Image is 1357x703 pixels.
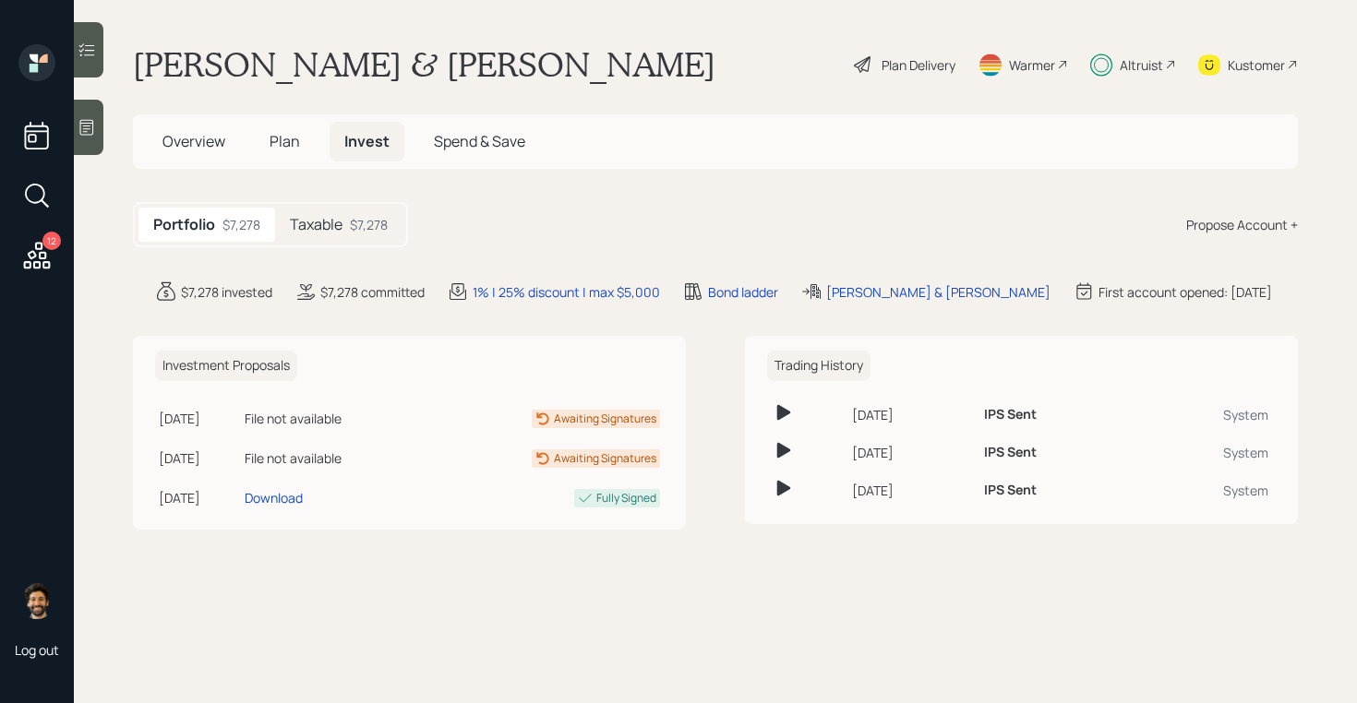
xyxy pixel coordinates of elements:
div: 1% | 25% discount | max $5,000 [473,282,660,302]
div: System [1143,405,1268,424]
div: [DATE] [159,409,237,428]
div: 12 [42,232,61,250]
h6: Trading History [767,351,871,381]
div: $7,278 [222,215,260,234]
h5: Taxable [290,216,342,233]
h6: IPS Sent [984,483,1037,498]
img: eric-schwartz-headshot.png [18,582,55,619]
span: Invest [344,131,390,151]
div: Awaiting Signatures [554,411,656,427]
div: File not available [245,409,421,428]
div: $7,278 committed [320,282,425,302]
div: Altruist [1120,55,1163,75]
div: $7,278 invested [181,282,272,302]
div: Log out [15,641,59,659]
div: Warmer [1009,55,1055,75]
div: $7,278 [350,215,388,234]
span: Plan [270,131,300,151]
div: [PERSON_NAME] & [PERSON_NAME] [826,282,1051,302]
div: [DATE] [852,481,969,500]
div: Bond ladder [708,282,778,302]
div: Kustomer [1228,55,1285,75]
div: [DATE] [852,405,969,424]
div: File not available [245,448,421,468]
h5: Portfolio [153,216,215,233]
div: Awaiting Signatures [554,450,656,467]
h1: [PERSON_NAME] & [PERSON_NAME] [133,44,715,85]
div: Fully Signed [596,490,656,506]
div: Download [245,488,303,507]
div: Propose Account + [1186,215,1298,234]
div: Plan Delivery [882,55,955,75]
span: Overview [162,131,225,151]
h6: Investment Proposals [155,351,297,381]
div: [DATE] [159,488,237,507]
div: System [1143,443,1268,462]
div: [DATE] [852,443,969,462]
h6: IPS Sent [984,407,1037,423]
span: Spend & Save [434,131,525,151]
div: First account opened: [DATE] [1099,282,1272,302]
div: System [1143,481,1268,500]
div: [DATE] [159,448,237,468]
h6: IPS Sent [984,445,1037,460]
